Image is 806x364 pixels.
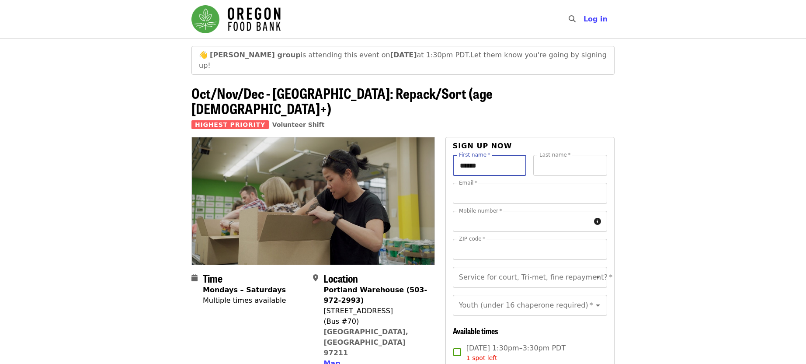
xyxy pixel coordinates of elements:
button: Log in [577,10,615,28]
label: Email [459,180,477,185]
div: Multiple times available [203,295,286,306]
input: First name [453,155,527,176]
img: Oct/Nov/Dec - Portland: Repack/Sort (age 8+) organized by Oregon Food Bank [192,137,434,264]
span: Sign up now [453,142,512,150]
strong: [DATE] [390,51,417,59]
label: First name [459,152,490,157]
i: calendar icon [191,274,198,282]
input: Last name [533,155,607,176]
i: map-marker-alt icon [313,274,318,282]
span: [DATE] 1:30pm–3:30pm PDT [466,343,566,363]
a: [GEOGRAPHIC_DATA], [GEOGRAPHIC_DATA] 97211 [323,328,408,357]
i: circle-info icon [594,217,601,226]
label: Last name [539,152,570,157]
button: Open [592,271,604,283]
span: 1 spot left [466,354,497,361]
input: Search [581,9,588,30]
span: Available times [453,325,498,336]
button: Open [592,299,604,311]
i: search icon [569,15,576,23]
span: Highest Priority [191,120,269,129]
span: Log in [584,15,608,23]
input: Email [453,183,607,204]
input: ZIP code [453,239,607,260]
label: Mobile number [459,208,502,213]
div: (Bus #70) [323,316,427,327]
span: is attending this event on at 1:30pm PDT. [210,51,470,59]
strong: [PERSON_NAME] group [210,51,301,59]
strong: Mondays – Saturdays [203,286,286,294]
a: Volunteer Shift [272,121,325,128]
strong: Portland Warehouse (503-972-2993) [323,286,427,304]
span: Oct/Nov/Dec - [GEOGRAPHIC_DATA]: Repack/Sort (age [DEMOGRAPHIC_DATA]+) [191,83,493,119]
label: ZIP code [459,236,485,241]
span: Time [203,270,222,286]
img: Oregon Food Bank - Home [191,5,281,33]
div: [STREET_ADDRESS] [323,306,427,316]
span: Location [323,270,358,286]
span: waving emoji [199,51,208,59]
input: Mobile number [453,211,591,232]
